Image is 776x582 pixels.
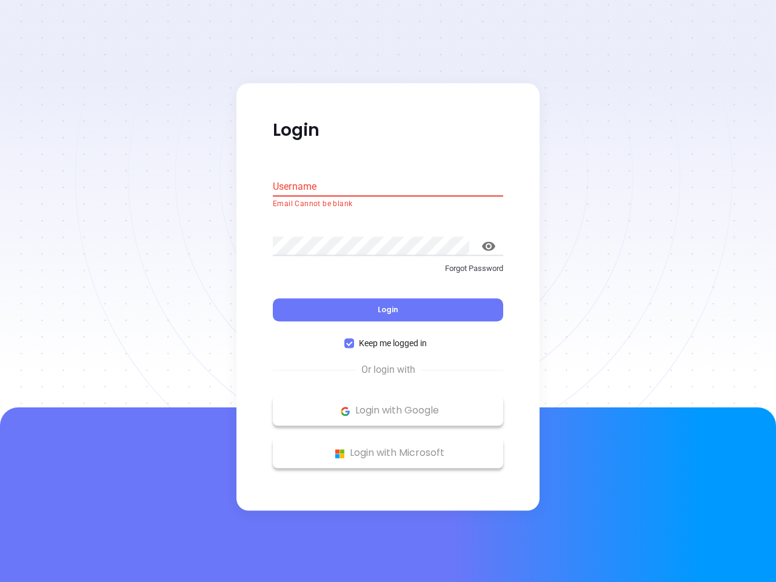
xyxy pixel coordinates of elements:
p: Login [273,119,503,141]
span: Keep me logged in [354,337,432,350]
p: Login with Google [279,402,497,420]
button: Login [273,299,503,322]
img: Microsoft Logo [332,446,347,461]
span: Login [378,305,398,315]
p: Login with Microsoft [279,444,497,463]
a: Forgot Password [273,263,503,284]
img: Google Logo [338,404,353,419]
p: Email Cannot be blank [273,198,503,210]
button: toggle password visibility [474,232,503,261]
p: Forgot Password [273,263,503,275]
span: Or login with [355,363,421,378]
button: Google Logo Login with Google [273,396,503,426]
button: Microsoft Logo Login with Microsoft [273,438,503,469]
